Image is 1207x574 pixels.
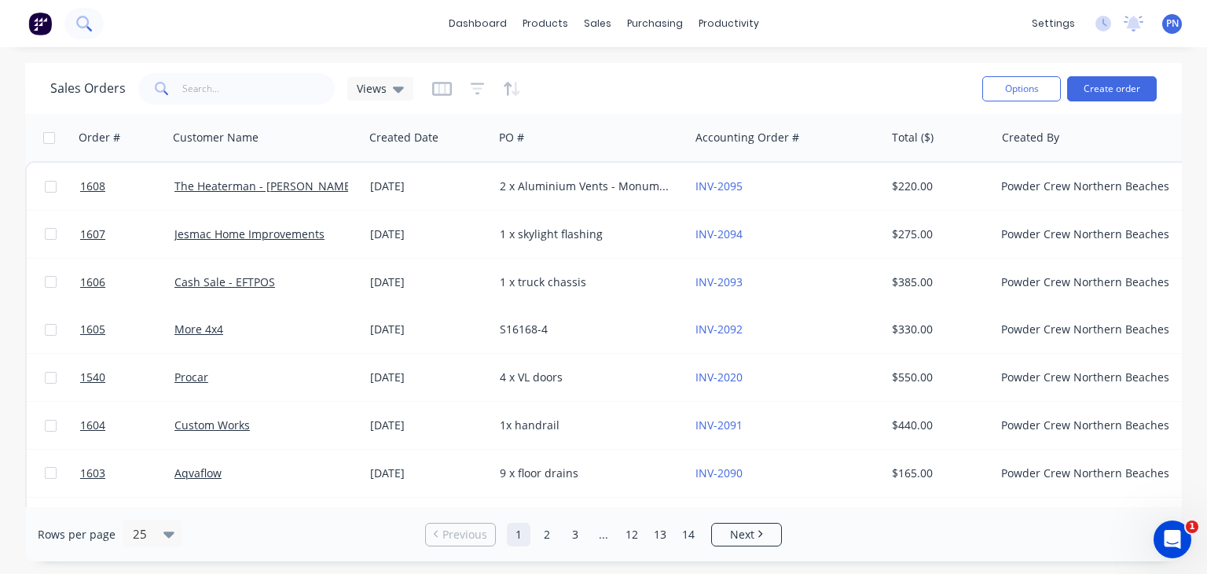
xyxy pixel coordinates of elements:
[695,130,799,145] div: Accounting Order #
[370,418,487,433] div: [DATE]
[174,274,275,289] a: Cash Sale - EFTPOS
[695,274,743,289] a: INV-2093
[500,274,674,290] div: 1 x truck chassis
[50,81,126,96] h1: Sales Orders
[500,178,674,194] div: 2 x Aluminium Vents - Monument Matt
[1001,418,1176,433] div: Powder Crew Northern Beaches
[1001,274,1176,290] div: Powder Crew Northern Beaches
[892,178,984,194] div: $220.00
[426,527,495,543] a: Previous page
[370,226,487,242] div: [DATE]
[515,12,576,35] div: products
[592,523,615,546] a: Jump forward
[892,274,984,290] div: $385.00
[28,12,52,35] img: Factory
[370,274,487,290] div: [DATE]
[174,370,208,385] a: Procar
[620,523,644,546] a: Page 12
[500,226,674,242] div: 1 x skylight flashing
[535,523,559,546] a: Page 2
[1154,521,1191,558] iframe: Intercom live chat
[80,178,105,194] span: 1608
[174,178,446,193] a: The Heaterman - [PERSON_NAME]/[PERSON_NAME]
[1186,521,1198,533] span: 1
[1001,178,1176,194] div: Powder Crew Northern Beaches
[1001,322,1176,337] div: Powder Crew Northern Beaches
[619,12,691,35] div: purchasing
[1166,17,1179,31] span: PN
[892,370,984,385] div: $550.00
[1067,76,1157,101] button: Create order
[182,73,336,105] input: Search...
[982,76,1061,101] button: Options
[173,130,259,145] div: Customer Name
[174,226,325,241] a: Jesmac Home Improvements
[369,130,438,145] div: Created Date
[576,12,619,35] div: sales
[691,12,767,35] div: productivity
[442,527,487,543] span: Previous
[695,465,743,480] a: INV-2090
[1001,370,1176,385] div: Powder Crew Northern Beaches
[695,418,743,432] a: INV-2091
[80,306,174,353] a: 1605
[730,527,754,543] span: Next
[695,370,743,385] a: INV-2020
[38,527,116,543] span: Rows per page
[1024,12,1083,35] div: settings
[500,418,674,433] div: 1x handrail
[563,523,587,546] a: Page 3
[80,418,105,433] span: 1604
[1001,226,1176,242] div: Powder Crew Northern Beaches
[370,465,487,481] div: [DATE]
[79,130,120,145] div: Order #
[892,418,984,433] div: $440.00
[80,274,105,290] span: 1606
[80,465,105,481] span: 1603
[500,465,674,481] div: 9 x floor drains
[500,322,674,337] div: S16168-4
[695,322,743,337] a: INV-2092
[500,370,674,385] div: 4 x VL doors
[1001,465,1176,481] div: Powder Crew Northern Beaches
[80,163,174,210] a: 1608
[80,450,174,497] a: 1603
[419,523,788,546] ul: Pagination
[507,523,530,546] a: Page 1 is your current page
[892,465,984,481] div: $165.00
[174,322,223,337] a: More 4x4
[695,178,743,193] a: INV-2095
[648,523,672,546] a: Page 13
[441,12,515,35] a: dashboard
[892,130,934,145] div: Total ($)
[370,370,487,385] div: [DATE]
[499,130,524,145] div: PO #
[80,370,105,385] span: 1540
[892,226,984,242] div: $275.00
[174,418,250,432] a: Custom Works
[1002,130,1059,145] div: Created By
[80,259,174,306] a: 1606
[677,523,700,546] a: Page 14
[80,498,174,545] a: 1602
[370,322,487,337] div: [DATE]
[80,354,174,401] a: 1540
[80,322,105,337] span: 1605
[80,211,174,258] a: 1607
[712,527,781,543] a: Next page
[370,178,487,194] div: [DATE]
[695,226,743,241] a: INV-2094
[892,322,984,337] div: $330.00
[357,80,387,97] span: Views
[174,465,222,480] a: Aqvaflow
[80,226,105,242] span: 1607
[80,402,174,449] a: 1604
